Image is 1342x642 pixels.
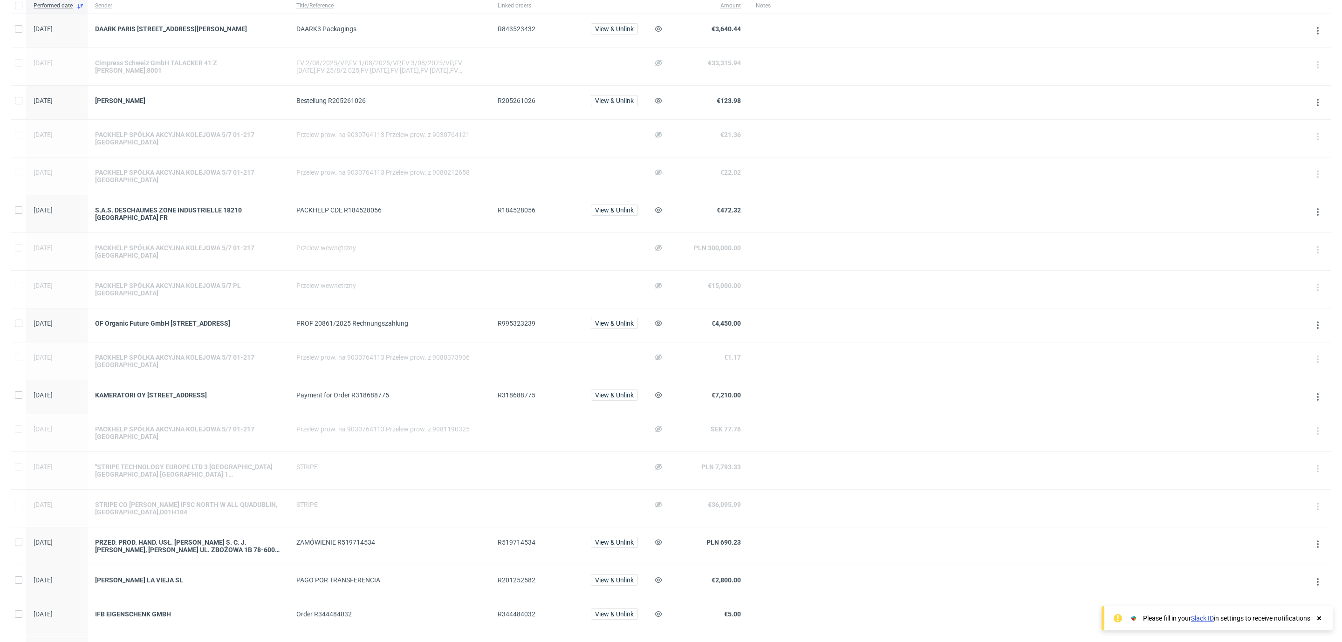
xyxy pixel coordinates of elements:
span: [DATE] [34,169,53,176]
div: ZAMÓWIENIE R519714534 [296,539,483,546]
div: Przelew wewnetrzny [296,282,483,289]
span: €36,095.99 [708,501,741,508]
a: PACKHELP SPÓŁKA AKCYJNA KOLEJOWA 5/7 01-217 [GEOGRAPHIC_DATA] [95,131,281,146]
button: View & Unlink [591,318,638,329]
span: Title/Reference [296,2,483,10]
div: "STRIPE TECHNOLOGY EUROPE LTD 3 [GEOGRAPHIC_DATA] [GEOGRAPHIC_DATA] [GEOGRAPHIC_DATA] 1 [GEOGRAPH... [95,463,281,478]
a: PACKHELP SPÓŁKA AKCYJNA KOLEJOWA 5/7 01-217 [GEOGRAPHIC_DATA] [95,425,281,440]
div: STRIPE [296,501,483,508]
span: €1.17 [724,354,741,361]
span: €21.36 [720,131,741,138]
span: [DATE] [34,244,53,252]
a: PACKHELP SPÓŁKA AKCYJNA KOLEJOWA 5/7 01-217 [GEOGRAPHIC_DATA] [95,244,281,259]
a: PACKHELP SPÓŁKA AKCYJNA KOLEJOWA 5/7 01-217 [GEOGRAPHIC_DATA] [95,169,281,184]
span: View & Unlink [595,26,634,32]
a: PACKHELP SPÓŁKA AKCYJNA KOLEJOWA 5/7 01-217 [GEOGRAPHIC_DATA] [95,354,281,369]
span: [DATE] [34,25,53,33]
span: R201252582 [498,576,535,584]
a: View & Unlink [591,320,638,327]
span: R205261026 [498,97,535,104]
span: Sender [95,2,281,10]
div: STRIPE [296,463,483,471]
span: [DATE] [34,131,53,138]
span: [DATE] [34,501,53,508]
a: STRIPE CO [PERSON_NAME] IFSC NORTH W ALL QUADUBLIN,[GEOGRAPHIC_DATA],D01H104 [95,501,281,516]
button: View & Unlink [591,537,638,548]
span: €33,315.94 [708,59,741,67]
span: [DATE] [34,539,53,546]
button: View & Unlink [591,205,638,216]
span: €5.00 [724,610,741,618]
div: Order R344484032 [296,610,483,618]
span: €15,000.00 [708,282,741,289]
div: PROF 20861/2025 Rechnungszahlung [296,320,483,327]
a: PRZED. PROD. HAND. USŁ. [PERSON_NAME] S. C. J. [PERSON_NAME], [PERSON_NAME] UL. ZBOŻOWA 1B 78-600... [95,539,281,553]
span: View & Unlink [595,539,634,546]
span: View & Unlink [595,611,634,617]
div: Payment for Order R318688775 [296,391,483,399]
span: PLN 300,000.00 [694,244,741,252]
img: Slack [1129,614,1138,623]
span: PLN 690.23 [706,539,741,546]
div: FV 2/08/2025/VP,FV 1/08/2025/VP,FV 3/08/2025/VP,FV [DATE],FV 25/8/2 025,FV [DATE],FV [DATE],FV [D... [296,59,483,74]
a: [PERSON_NAME] [95,97,281,104]
a: View & Unlink [591,25,638,33]
span: [DATE] [34,320,53,327]
div: Bestellung R205261026 [296,97,483,104]
div: DAARK3 Packagings [296,25,483,33]
a: View & Unlink [591,610,638,618]
div: Please fill in your in settings to receive notifications [1143,614,1310,623]
a: [PERSON_NAME] LA VIEJA SL [95,576,281,584]
button: View & Unlink [591,23,638,34]
button: View & Unlink [591,389,638,401]
span: R184528056 [498,206,535,214]
div: Przelew prow. na 9030764113 Przelew prow. z 9030764121 [296,131,483,138]
span: €2,800.00 [712,576,741,584]
button: View & Unlink [591,574,638,586]
div: DAARK PARIS [STREET_ADDRESS][PERSON_NAME] [95,25,281,33]
a: View & Unlink [591,97,638,104]
div: Przelew wewnętrzny [296,244,483,252]
span: View & Unlink [595,392,634,398]
a: IFB EIGENSCHENK GMBH [95,610,281,618]
a: PACKHELP SPÓŁKA AKCYJNA KOLEJOWA 5/7 PL [GEOGRAPHIC_DATA] [95,282,281,297]
span: €4,450.00 [712,320,741,327]
a: View & Unlink [591,206,638,214]
span: [DATE] [34,282,53,289]
button: View & Unlink [591,608,638,620]
span: €123.98 [717,97,741,104]
span: View & Unlink [595,577,634,583]
a: Cimpress Schweiz GmbH TALACKER 41 Z [PERSON_NAME],8001 [95,59,281,74]
span: R318688775 [498,391,535,399]
div: Przelew prow. na 9030764113 Przelew prow. z 9080212658 [296,169,483,176]
div: S.A.S. DESCHAUMES ZONE INDUSTRIELLE 18210 [GEOGRAPHIC_DATA] FR [95,206,281,221]
span: View & Unlink [595,207,634,213]
span: [DATE] [34,206,53,214]
span: [DATE] [34,610,53,618]
button: View & Unlink [591,95,638,106]
span: [DATE] [34,59,53,67]
span: R344484032 [498,610,535,618]
span: View & Unlink [595,97,634,104]
a: View & Unlink [591,391,638,399]
span: [DATE] [34,391,53,399]
div: PAGO POR TRANSFERENCIA [296,576,483,584]
span: €7,210.00 [712,391,741,399]
span: Amount [676,2,741,10]
span: PLN 7,793.33 [701,463,741,471]
div: PACKHELP CDE R184528056 [296,206,483,214]
a: Slack ID [1191,615,1214,622]
div: Przelew prow. na 9030764113 Przelew prow. z 9081190325 [296,425,483,433]
span: Linked orders [498,2,576,10]
a: KAMERATORI OY [STREET_ADDRESS] [95,391,281,399]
